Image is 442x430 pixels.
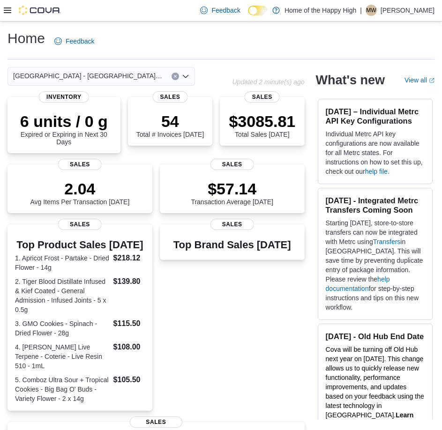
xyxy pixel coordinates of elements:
[15,342,110,371] dt: 4. [PERSON_NAME] Live Terpene - Coterie - Live Resin 510 - 1mL
[7,29,45,48] h1: Home
[248,6,268,15] input: Dark Mode
[152,91,187,103] span: Sales
[326,196,425,215] h3: [DATE] - Integrated Metrc Transfers Coming Soon
[15,239,145,251] h3: Top Product Sales [DATE]
[210,159,254,170] span: Sales
[172,73,179,80] button: Clear input
[326,218,425,312] p: Starting [DATE], store-to-store transfers can now be integrated with Metrc using in [GEOGRAPHIC_D...
[373,238,401,245] a: Transfers
[191,179,273,198] p: $57.14
[15,277,110,314] dt: 2. Tiger Blood Distillate Infused & Kief Coated - General Admission - Infused Joints - 5 x 0.5g
[58,159,102,170] span: Sales
[15,112,113,146] div: Expired or Expiring in Next 30 Days
[39,91,89,103] span: Inventory
[130,416,182,428] span: Sales
[30,179,129,206] div: Avg Items Per Transaction [DATE]
[13,70,162,82] span: [GEOGRAPHIC_DATA] - [GEOGRAPHIC_DATA] - Fire & Flower
[285,5,356,16] p: Home of the Happy High
[30,179,129,198] p: 2.04
[66,37,94,46] span: Feedback
[19,6,61,15] img: Cova
[248,15,248,16] span: Dark Mode
[365,168,388,175] a: help file
[113,276,145,287] dd: $139.80
[136,112,204,138] div: Total # Invoices [DATE]
[113,252,145,264] dd: $218.12
[326,107,425,126] h3: [DATE] – Individual Metrc API Key Configurations
[191,179,273,206] div: Transaction Average [DATE]
[196,1,244,20] a: Feedback
[326,129,425,176] p: Individual Metrc API key configurations are now available for all Metrc states. For instructions ...
[58,219,102,230] span: Sales
[51,32,98,51] a: Feedback
[113,341,145,353] dd: $108.00
[429,78,435,83] svg: External link
[173,239,291,251] h3: Top Brand Sales [DATE]
[316,73,385,88] h2: What's new
[210,219,254,230] span: Sales
[15,319,110,338] dt: 3. GMO Cookies - Spinach - Dried Flower - 28g
[326,332,425,341] h3: [DATE] - Old Hub End Date
[15,375,110,403] dt: 5. Comboz Ultra Sour + Tropical Cookies - Big Bag O' Buds - Variety Flower - 2 x 14g
[113,374,145,386] dd: $105.50
[113,318,145,329] dd: $115.50
[381,5,435,16] p: [PERSON_NAME]
[136,112,204,131] p: 54
[326,275,390,292] a: help documentation
[405,76,435,84] a: View allExternal link
[229,112,295,138] div: Total Sales [DATE]
[360,5,362,16] p: |
[15,112,113,131] p: 6 units / 0 g
[366,5,377,16] div: Matthew Willison
[15,253,110,272] dt: 1. Apricot Frost - Partake - Dried Flower - 14g
[229,112,295,131] p: $3085.81
[326,346,424,419] span: Cova will be turning off Old Hub next year on [DATE]. This change allows us to quickly release ne...
[182,73,189,80] button: Open list of options
[245,91,280,103] span: Sales
[211,6,240,15] span: Feedback
[232,78,304,86] p: Updated 2 minute(s) ago
[366,5,376,16] span: MW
